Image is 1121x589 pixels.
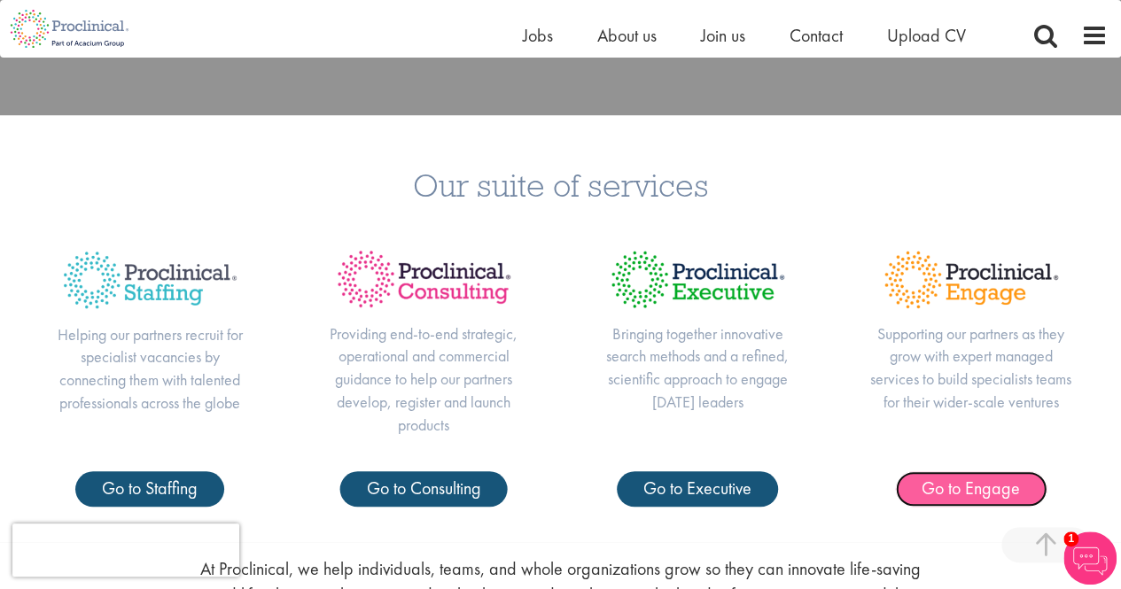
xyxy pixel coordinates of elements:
[323,322,525,437] p: Providing end-to-end strategic, operational and commercial guidance to help our partners develop,...
[922,477,1020,500] span: Go to Engage
[523,24,553,47] a: Jobs
[367,477,481,500] span: Go to Consulting
[597,24,657,47] a: About us
[49,323,252,415] p: Helping our partners recruit for specialist vacancies by connecting them with talented profession...
[887,24,966,47] a: Upload CV
[1063,531,1078,546] span: 1
[895,471,1047,507] a: Go to Engage
[596,322,799,414] p: Bringing together innovative search methods and a refined, scientific approach to engage [DATE] l...
[340,471,508,507] a: Go to Consulting
[1063,531,1117,585] img: Chatbot
[617,471,778,507] a: Go to Executive
[323,236,525,322] img: Proclinical Title
[49,236,252,322] img: Proclinical Title
[75,471,224,507] a: Go to Staffing
[643,477,751,500] span: Go to Executive
[13,168,1108,201] h3: Our suite of services
[596,236,799,322] img: Proclinical Title
[701,24,745,47] a: Join us
[12,523,239,577] iframe: reCAPTCHA
[102,477,198,500] span: Go to Staffing
[869,322,1072,414] p: Supporting our partners as they grow with expert managed services to build specialists teams for ...
[790,24,843,47] a: Contact
[869,236,1072,322] img: Proclinical Title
